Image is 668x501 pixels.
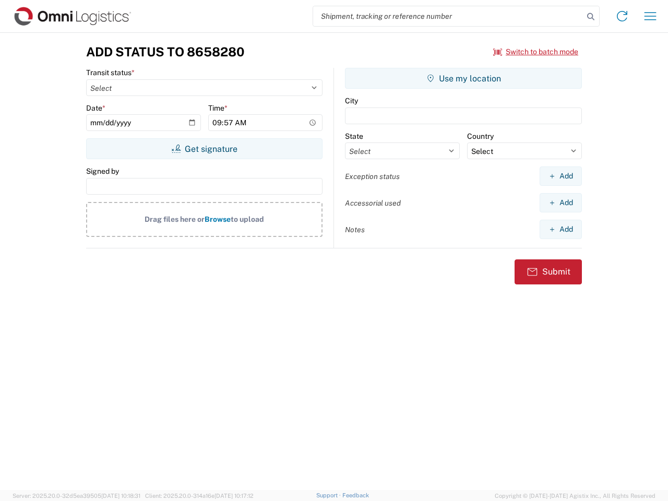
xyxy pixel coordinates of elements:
[342,492,369,498] a: Feedback
[345,96,358,105] label: City
[467,132,494,141] label: Country
[493,43,578,61] button: Switch to batch mode
[495,491,655,500] span: Copyright © [DATE]-[DATE] Agistix Inc., All Rights Reserved
[345,225,365,234] label: Notes
[345,172,400,181] label: Exception status
[345,68,582,89] button: Use my location
[86,138,323,159] button: Get signature
[145,215,205,223] span: Drag files here or
[540,166,582,186] button: Add
[345,132,363,141] label: State
[13,493,140,499] span: Server: 2025.20.0-32d5ea39505
[86,103,105,113] label: Date
[86,166,119,176] label: Signed by
[316,492,342,498] a: Support
[313,6,583,26] input: Shipment, tracking or reference number
[345,198,401,208] label: Accessorial used
[231,215,264,223] span: to upload
[540,220,582,239] button: Add
[205,215,231,223] span: Browse
[86,68,135,77] label: Transit status
[214,493,254,499] span: [DATE] 10:17:12
[515,259,582,284] button: Submit
[208,103,228,113] label: Time
[540,193,582,212] button: Add
[145,493,254,499] span: Client: 2025.20.0-314a16e
[101,493,140,499] span: [DATE] 10:18:31
[86,44,244,59] h3: Add Status to 8658280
